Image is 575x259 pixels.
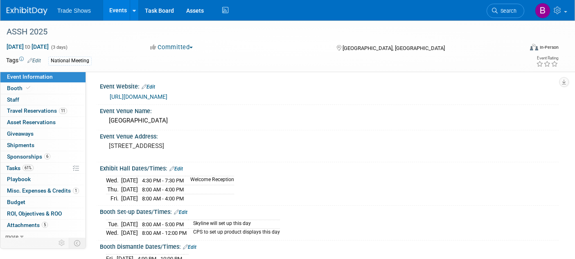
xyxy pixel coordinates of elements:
[7,73,53,80] span: Event Information
[121,185,138,194] td: [DATE]
[7,130,34,137] span: Giveaways
[100,105,559,115] div: Event Venue Name:
[183,244,196,250] a: Edit
[487,4,524,18] a: Search
[343,45,445,51] span: [GEOGRAPHIC_DATA], [GEOGRAPHIC_DATA]
[73,188,79,194] span: 1
[50,45,68,50] span: (3 days)
[42,222,48,228] span: 5
[55,238,69,248] td: Personalize Event Tab Strip
[6,43,49,50] span: [DATE] [DATE]
[0,185,86,196] a: Misc. Expenses & Credits1
[110,93,167,100] a: [URL][DOMAIN_NAME]
[26,86,30,90] i: Booth reservation complete
[7,210,62,217] span: ROI, Objectives & ROO
[0,220,86,231] a: Attachments5
[142,195,184,202] span: 8:00 AM - 4:00 PM
[142,177,184,184] span: 4:30 PM - 7:30 PM
[4,25,512,39] div: ASSH 2025
[7,142,34,148] span: Shipments
[0,117,86,128] a: Asset Reservations
[7,119,56,125] span: Asset Reservations
[142,84,155,90] a: Edit
[0,83,86,94] a: Booth
[188,229,280,237] td: CPS to set up product displays this day
[100,241,559,251] div: Booth Dismantle Dates/Times:
[69,238,86,248] td: Toggle Event Tabs
[0,105,86,116] a: Travel Reservations11
[0,231,86,242] a: more
[59,108,67,114] span: 11
[0,94,86,105] a: Staff
[27,58,41,64] a: Edit
[106,114,552,127] div: [GEOGRAPHIC_DATA]
[7,107,67,114] span: Travel Reservations
[106,176,121,185] td: Wed.
[142,186,184,193] span: 8:00 AM - 4:00 PM
[185,176,234,185] td: Welcome Reception
[106,220,121,229] td: Tue.
[0,140,86,151] a: Shipments
[6,56,41,66] td: Tags
[121,176,138,185] td: [DATE]
[44,153,50,159] span: 6
[121,220,138,229] td: [DATE]
[121,194,138,202] td: [DATE]
[100,130,559,141] div: Event Venue Address:
[23,165,34,171] span: 61%
[0,163,86,174] a: Tasks61%
[7,222,48,228] span: Attachments
[106,229,121,237] td: Wed.
[106,185,121,194] td: Thu.
[169,166,183,172] a: Edit
[24,43,32,50] span: to
[0,151,86,162] a: Sponsorships6
[7,187,79,194] span: Misc. Expenses & Credits
[48,57,92,65] div: National Meeting
[535,3,550,18] img: Becca Rensi
[142,221,184,227] span: 8:00 AM - 5:00 PM
[498,8,516,14] span: Search
[0,208,86,219] a: ROI, Objectives & ROO
[0,197,86,208] a: Budget
[7,96,19,103] span: Staff
[57,7,91,14] span: Trade Shows
[7,176,31,182] span: Playbook
[100,80,559,91] div: Event Website:
[7,199,25,205] span: Budget
[188,220,280,229] td: Skyline will set up this day
[106,194,121,202] td: Fri.
[100,206,559,216] div: Booth Set-up Dates/Times:
[7,153,50,160] span: Sponsorships
[477,43,559,55] div: Event Format
[7,85,32,91] span: Booth
[7,7,47,15] img: ExhibitDay
[6,165,34,171] span: Tasks
[121,229,138,237] td: [DATE]
[5,233,18,240] span: more
[530,44,538,50] img: Format-Inperson.png
[142,230,187,236] span: 8:00 AM - 12:00 PM
[109,142,282,150] pre: [STREET_ADDRESS]
[100,162,559,173] div: Exhibit Hall Dates/Times:
[536,56,558,60] div: Event Rating
[0,71,86,82] a: Event Information
[147,43,196,52] button: Committed
[174,209,187,215] a: Edit
[539,44,559,50] div: In-Person
[0,174,86,185] a: Playbook
[0,128,86,139] a: Giveaways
